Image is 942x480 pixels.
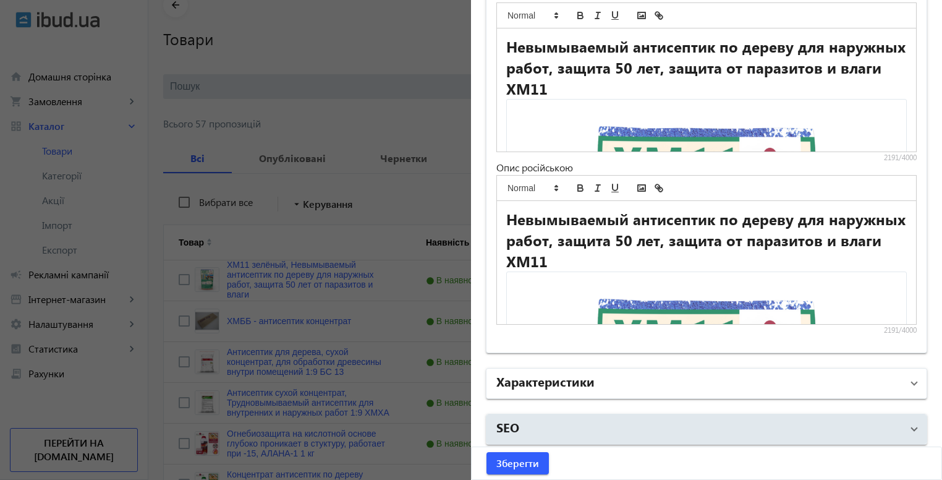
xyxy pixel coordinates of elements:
[486,452,549,474] button: Зберегти
[506,36,910,98] strong: Невымываемый антисептик по дереву для наружных работ, защита 50 лет, защита от паразитов и влаги ...
[496,372,595,390] h2: Характеристики
[606,181,624,195] button: underline
[496,325,917,335] div: 2191/4000
[572,181,589,195] button: bold
[572,8,589,23] button: bold
[589,8,606,23] button: italic
[633,181,650,195] button: image
[633,8,650,23] button: image
[496,418,519,435] h2: SEO
[486,414,927,444] mat-expansion-panel-header: SEO
[496,153,917,163] div: 2191/4000
[650,181,668,195] button: link
[496,456,539,470] span: Зберегти
[650,8,668,23] button: link
[589,181,606,195] button: italic
[496,161,573,174] span: Опис російською
[606,8,624,23] button: underline
[486,369,927,398] mat-expansion-panel-header: Характеристики
[506,209,910,271] strong: Невымываемый антисептик по дереву для наружных работ, защита 50 лет, защита от паразитов и влаги ...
